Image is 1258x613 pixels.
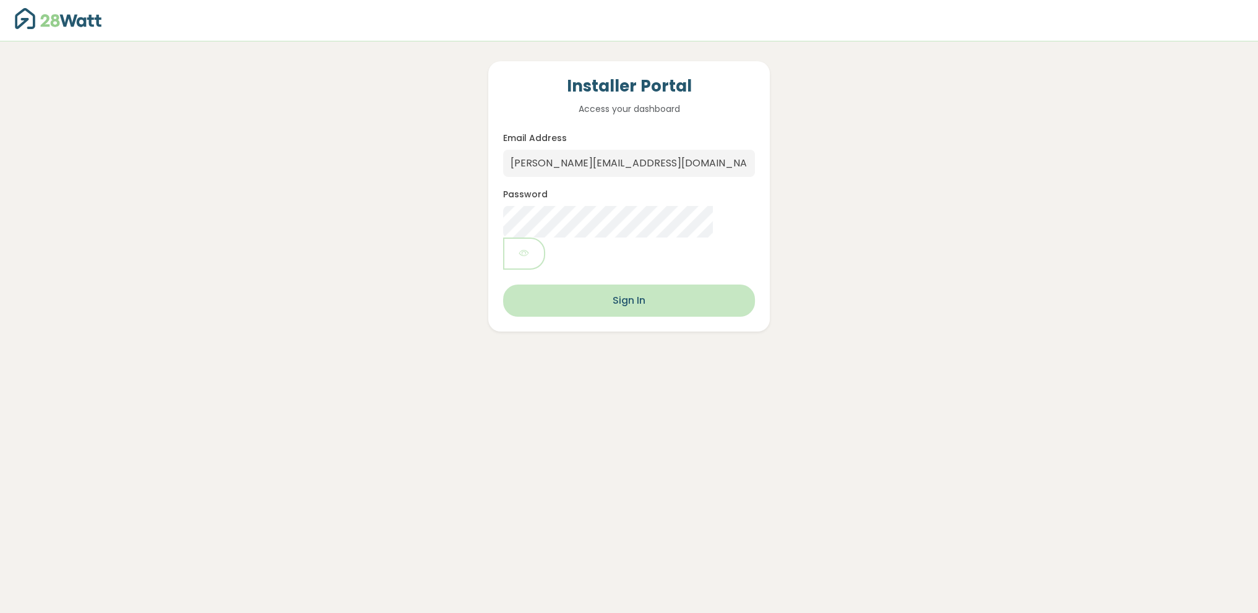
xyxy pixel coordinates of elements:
input: Enter your email [503,150,754,177]
img: 28Watt [15,8,101,29]
label: Password [503,188,548,201]
p: Access your dashboard [503,102,754,116]
h4: Installer Portal [503,76,754,97]
button: Sign In [503,285,754,317]
label: Email Address [503,132,567,145]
